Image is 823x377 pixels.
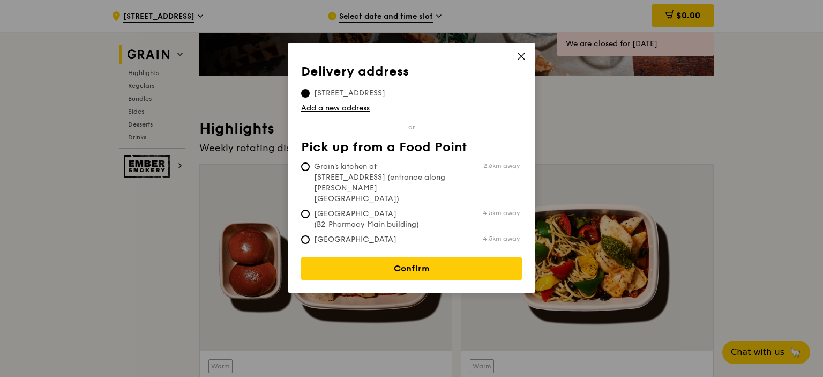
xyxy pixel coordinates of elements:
[301,103,522,114] a: Add a new address
[301,235,310,244] input: [GEOGRAPHIC_DATA] (Level 1 [PERSON_NAME] block drop-off point)4.5km away
[301,210,310,218] input: [GEOGRAPHIC_DATA] (B2 Pharmacy Main building)4.5km away
[301,209,461,230] span: [GEOGRAPHIC_DATA] (B2 Pharmacy Main building)
[483,209,520,217] span: 4.5km away
[301,64,522,84] th: Delivery address
[301,161,461,204] span: Grain's kitchen at [STREET_ADDRESS] (entrance along [PERSON_NAME][GEOGRAPHIC_DATA])
[483,234,520,243] span: 4.5km away
[301,140,522,159] th: Pick up from a Food Point
[301,88,398,99] span: [STREET_ADDRESS]
[483,161,520,170] span: 2.6km away
[301,257,522,280] a: Confirm
[301,162,310,171] input: Grain's kitchen at [STREET_ADDRESS] (entrance along [PERSON_NAME][GEOGRAPHIC_DATA])2.6km away
[301,234,461,267] span: [GEOGRAPHIC_DATA] (Level 1 [PERSON_NAME] block drop-off point)
[301,89,310,98] input: [STREET_ADDRESS]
